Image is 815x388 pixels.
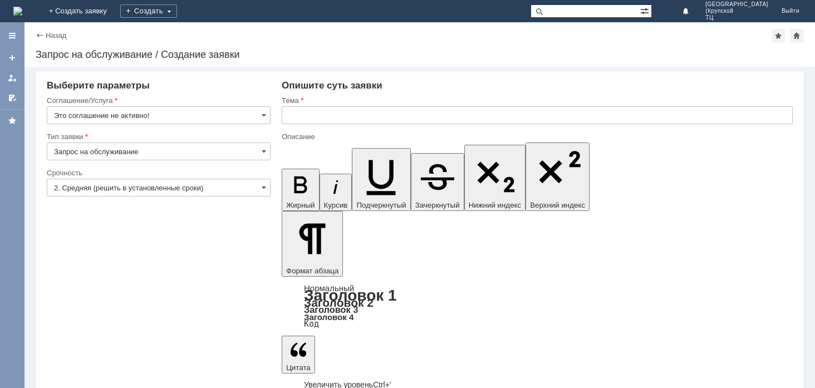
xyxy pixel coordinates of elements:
[304,319,319,329] a: Код
[705,1,768,8] span: [GEOGRAPHIC_DATA]
[282,80,382,91] span: Опишите суть заявки
[13,7,22,16] img: logo
[47,80,150,91] span: Выберите параметры
[790,29,803,42] div: Сделать домашней страницей
[411,153,464,211] button: Зачеркнутый
[3,49,21,67] a: Создать заявку
[304,296,374,309] a: Заголовок 2
[286,364,311,372] span: Цитата
[469,201,522,209] span: Нижний индекс
[304,283,354,293] a: Нормальный
[47,169,268,176] div: Срочность
[3,89,21,107] a: Мои согласования
[282,336,315,374] button: Цитата
[464,145,526,211] button: Нижний индекс
[47,97,268,104] div: Соглашение/Услуга
[3,69,21,87] a: Мои заявки
[13,7,22,16] a: Перейти на домашнюю страницу
[705,8,768,14] span: (Крупской
[282,133,791,140] div: Описание
[286,201,315,209] span: Жирный
[282,284,793,328] div: Формат абзаца
[705,14,768,21] span: ТЦ
[47,133,268,140] div: Тип заявки
[282,97,791,104] div: Тема
[356,201,406,209] span: Подчеркнутый
[320,174,352,211] button: Курсив
[46,31,66,40] a: Назад
[304,304,358,315] a: Заголовок 3
[772,29,785,42] div: Добавить в избранное
[304,287,397,304] a: Заголовок 1
[282,211,343,277] button: Формат абзаца
[640,5,651,16] span: Расширенный поиск
[352,148,410,211] button: Подчеркнутый
[415,201,460,209] span: Зачеркнутый
[36,49,804,60] div: Запрос на обслуживание / Создание заявки
[530,201,585,209] span: Верхний индекс
[526,143,590,211] button: Верхний индекс
[286,267,338,275] span: Формат абзаца
[304,312,354,322] a: Заголовок 4
[324,201,348,209] span: Курсив
[120,4,177,18] div: Создать
[282,169,320,211] button: Жирный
